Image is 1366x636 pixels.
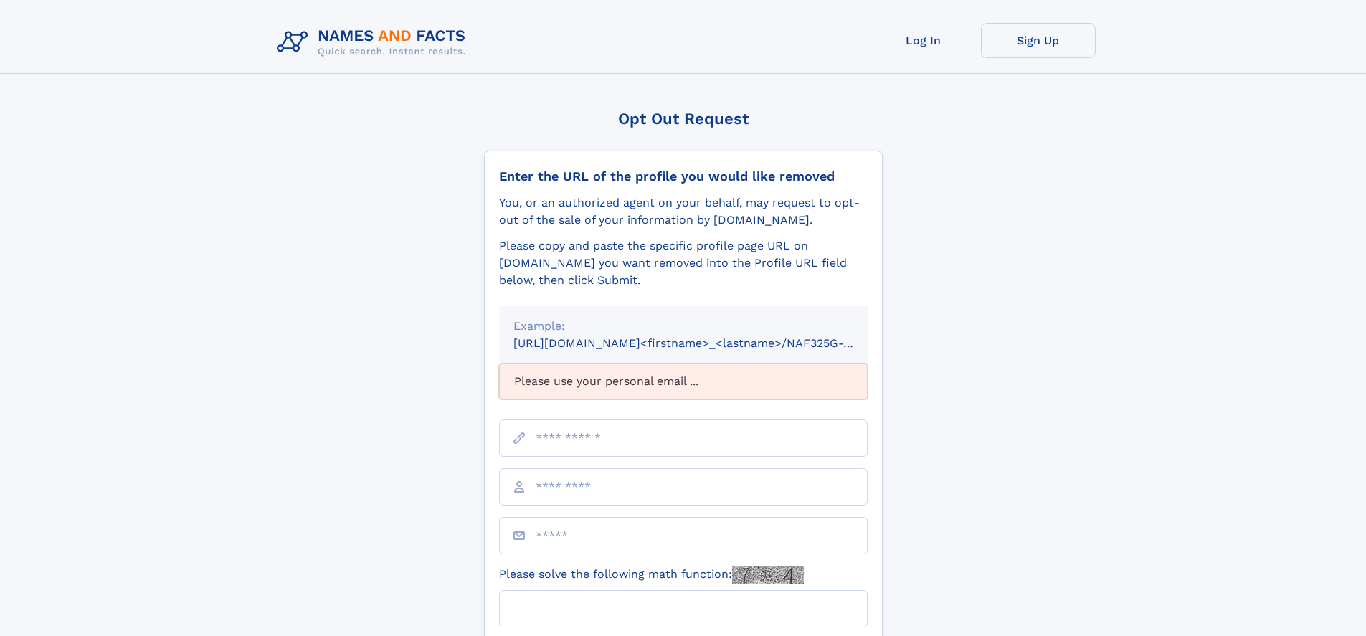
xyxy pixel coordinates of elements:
label: Please solve the following math function: [499,566,804,584]
div: Please copy and paste the specific profile page URL on [DOMAIN_NAME] you want removed into the Pr... [499,237,868,289]
div: Opt Out Request [484,110,883,128]
a: Log In [866,23,981,58]
img: Logo Names and Facts [271,23,478,62]
a: Sign Up [981,23,1096,58]
div: Enter the URL of the profile you would like removed [499,169,868,184]
div: You, or an authorized agent on your behalf, may request to opt-out of the sale of your informatio... [499,194,868,229]
small: [URL][DOMAIN_NAME]<firstname>_<lastname>/NAF325G-xxxxxxxx [513,336,895,350]
div: Example: [513,318,853,335]
div: Please use your personal email ... [499,364,868,399]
